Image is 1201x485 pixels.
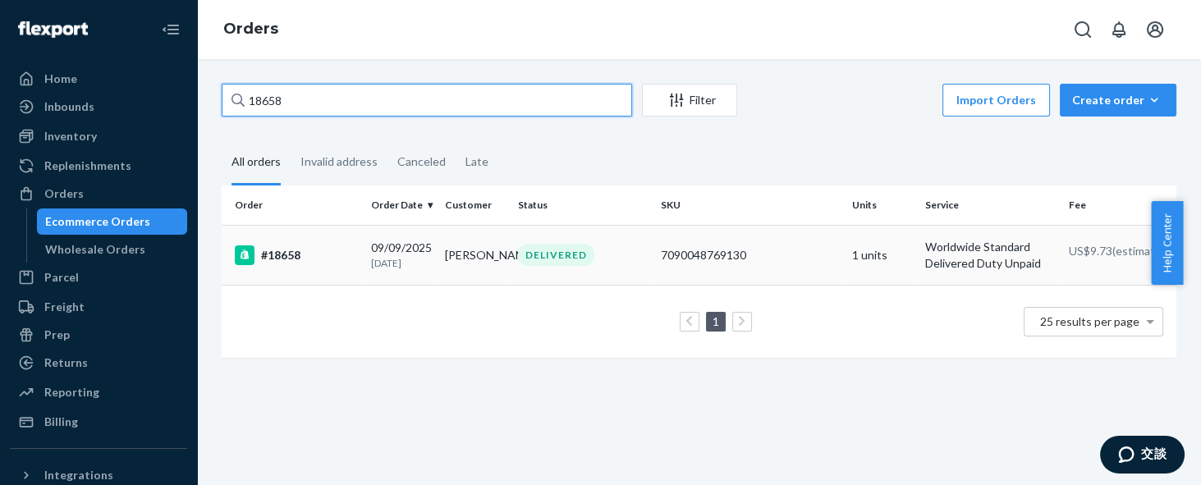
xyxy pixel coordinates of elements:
th: Status [511,185,654,225]
button: Open Search Box [1066,13,1099,46]
div: 09/09/2025 [371,240,431,270]
div: Customer [445,198,505,212]
a: Freight [10,294,187,320]
div: Inventory [44,128,97,144]
p: US$9.73 [1068,243,1163,259]
span: 25 results per page [1040,314,1139,328]
a: Wholesale Orders [37,236,188,263]
button: Create order [1060,84,1176,117]
button: Help Center [1151,201,1183,285]
div: All orders [231,140,281,185]
iframe: 開啟您可用於與我們的一個代理交談的 Widget [1099,436,1185,477]
a: Parcel [10,264,187,291]
div: Late [465,140,488,183]
span: (estimated) [1112,244,1171,258]
div: Inbounds [44,98,94,115]
img: Flexport logo [18,21,88,38]
div: Orders [44,185,84,202]
div: Prep [44,327,70,343]
button: Open notifications [1102,13,1135,46]
p: Worldwide Standard Delivered Duty Unpaid [925,239,1055,272]
a: Orders [10,181,187,207]
div: Invalid address [300,140,378,183]
a: Ecommerce Orders [37,208,188,235]
th: Order Date [364,185,438,225]
th: Service [919,185,1061,225]
input: Search orders [222,84,632,117]
th: Fee [1061,185,1176,225]
div: 7090048769130 [661,247,839,263]
button: Import Orders [942,84,1050,117]
a: Page 1 is your current page [709,314,722,328]
div: Returns [44,355,88,371]
a: Returns [10,350,187,376]
div: Home [44,71,77,87]
button: Close Navigation [154,13,187,46]
a: Home [10,66,187,92]
td: [PERSON_NAME] [438,225,511,285]
a: Inventory [10,123,187,149]
div: Replenishments [44,158,131,174]
a: Reporting [10,379,187,405]
div: Create order [1072,92,1164,108]
div: Freight [44,299,85,315]
p: [DATE] [371,256,431,270]
a: Billing [10,409,187,435]
div: #18658 [235,245,358,265]
button: Open account menu [1139,13,1171,46]
div: Billing [44,414,78,430]
div: Parcel [44,269,79,286]
a: Replenishments [10,153,187,179]
th: Order [222,185,364,225]
a: Inbounds [10,94,187,120]
div: Ecommerce Orders [45,213,150,230]
div: Reporting [44,384,99,400]
td: 1 units [846,225,919,285]
div: Canceled [397,140,446,183]
button: Filter [642,84,737,117]
th: SKU [654,185,846,225]
div: Integrations [44,467,113,483]
a: Orders [223,20,278,38]
div: DELIVERED [518,244,594,266]
div: Wholesale Orders [45,241,145,258]
a: Prep [10,322,187,348]
th: Units [846,185,919,225]
ol: breadcrumbs [210,6,291,53]
div: Filter [643,92,736,108]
